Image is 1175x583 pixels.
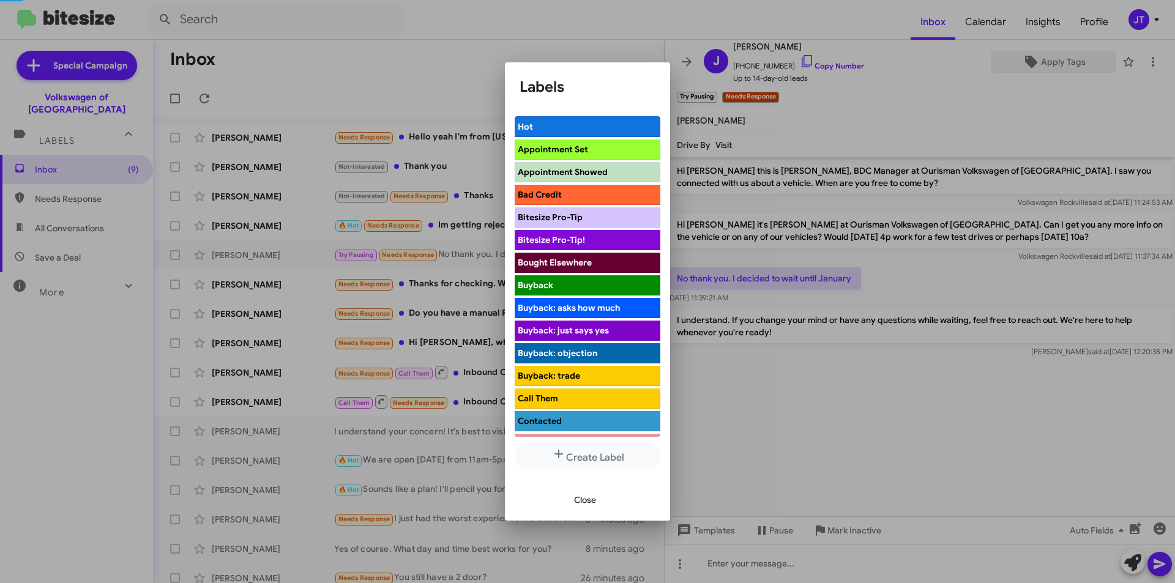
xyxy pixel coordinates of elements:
span: Buyback: asks how much [518,302,620,313]
span: Buyback: objection [518,347,597,358]
span: Buyback: trade [518,370,580,381]
button: Close [564,489,606,511]
span: Bitesize Pro-Tip! [518,234,585,245]
h1: Labels [520,77,655,97]
span: Contacted [518,415,562,426]
span: Bitesize Pro-Tip [518,212,583,223]
span: Bought Elsewhere [518,257,592,268]
span: Hot [518,121,533,132]
span: Call Them [518,393,558,404]
span: Close [574,489,596,511]
button: Create Label [515,442,660,469]
span: Buyback [518,280,553,291]
span: Bad Credit [518,189,562,200]
span: Appointment Set [518,144,588,155]
span: Appointment Showed [518,166,608,177]
span: Buyback: just says yes [518,325,609,336]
